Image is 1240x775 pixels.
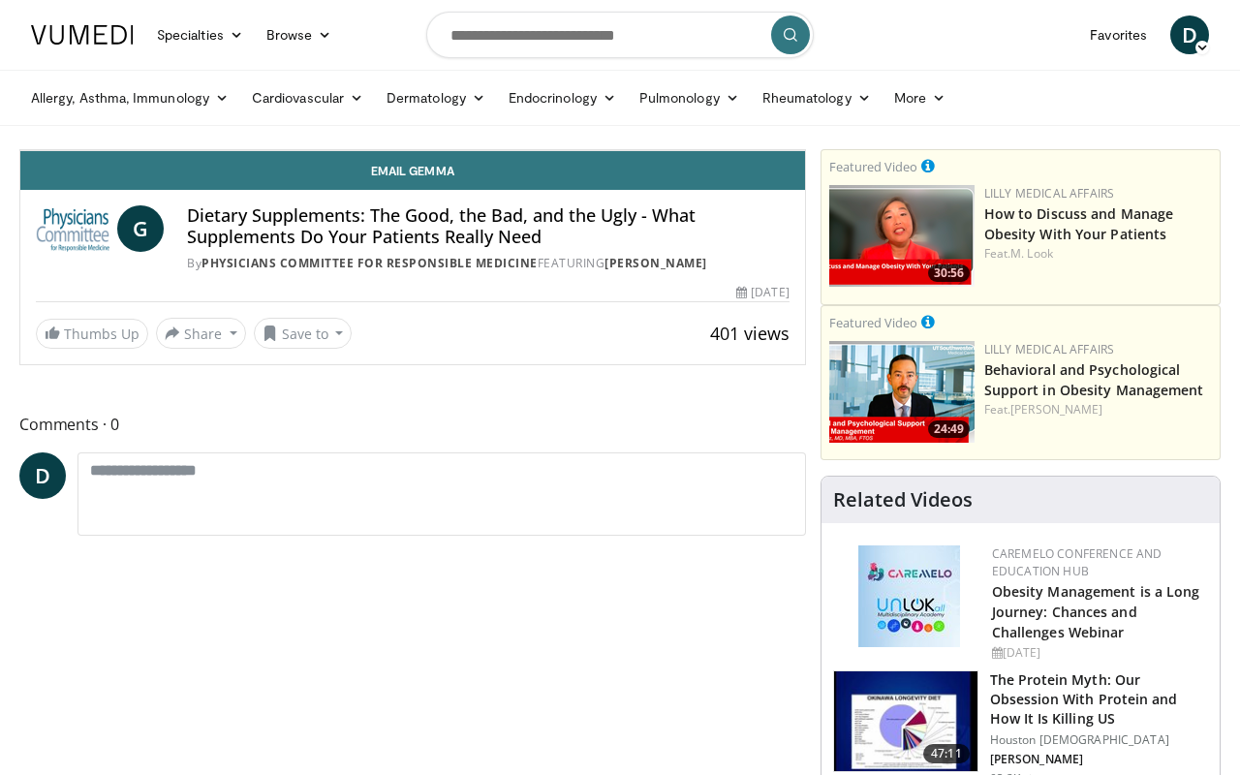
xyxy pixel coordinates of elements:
a: Endocrinology [497,78,628,117]
div: [DATE] [736,284,789,301]
a: G [117,205,164,252]
a: D [1170,15,1209,54]
a: Rheumatology [751,78,883,117]
span: 24:49 [928,420,970,438]
img: b7b8b05e-5021-418b-a89a-60a270e7cf82.150x105_q85_crop-smart_upscale.jpg [834,671,977,772]
a: Behavioral and Psychological Support in Obesity Management [984,360,1204,399]
p: [PERSON_NAME] [990,752,1208,767]
a: [PERSON_NAME] [604,255,707,271]
img: 45df64a9-a6de-482c-8a90-ada250f7980c.png.150x105_q85_autocrop_double_scale_upscale_version-0.2.jpg [858,545,960,647]
a: Thumbs Up [36,319,148,349]
a: Cardiovascular [240,78,375,117]
a: CaReMeLO Conference and Education Hub [992,545,1162,579]
small: Featured Video [829,314,917,331]
span: Comments 0 [19,412,806,437]
a: Allergy, Asthma, Immunology [19,78,240,117]
h4: Related Videos [833,488,973,511]
div: Feat. [984,245,1212,263]
a: 24:49 [829,341,975,443]
video-js: Video Player [20,150,805,151]
a: M. Look [1010,245,1053,262]
a: Lilly Medical Affairs [984,185,1115,201]
a: Email Gemma [20,151,805,190]
a: Pulmonology [628,78,751,117]
a: [PERSON_NAME] [1010,401,1102,418]
a: Dermatology [375,78,497,117]
a: 30:56 [829,185,975,287]
div: Feat. [984,401,1212,418]
a: Favorites [1078,15,1159,54]
a: Lilly Medical Affairs [984,341,1115,357]
h3: The Protein Myth: Our Obsession With Protein and How It Is Killing US [990,670,1208,728]
img: c98a6a29-1ea0-4bd5-8cf5-4d1e188984a7.png.150x105_q85_crop-smart_upscale.png [829,185,975,287]
a: Browse [255,15,344,54]
button: Share [156,318,246,349]
img: Physicians Committee for Responsible Medicine [36,205,109,252]
a: More [883,78,957,117]
a: Physicians Committee for Responsible Medicine [201,255,538,271]
img: VuMedi Logo [31,25,134,45]
p: Houston [DEMOGRAPHIC_DATA] [990,732,1208,748]
span: 30:56 [928,264,970,282]
a: D [19,452,66,499]
h4: Dietary Supplements: The Good, the Bad, and the Ugly - What Supplements Do Your Patients Really Need [187,205,789,247]
input: Search topics, interventions [426,12,814,58]
a: How to Discuss and Manage Obesity With Your Patients [984,204,1174,243]
span: 47:11 [923,744,970,763]
div: By FEATURING [187,255,789,272]
span: 401 views [710,322,790,345]
a: Specialties [145,15,255,54]
img: ba3304f6-7838-4e41-9c0f-2e31ebde6754.png.150x105_q85_crop-smart_upscale.png [829,341,975,443]
small: Featured Video [829,158,917,175]
a: Obesity Management is a Long Journey: Chances and Challenges Webinar [992,582,1200,641]
button: Save to [254,318,353,349]
div: [DATE] [992,644,1204,662]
